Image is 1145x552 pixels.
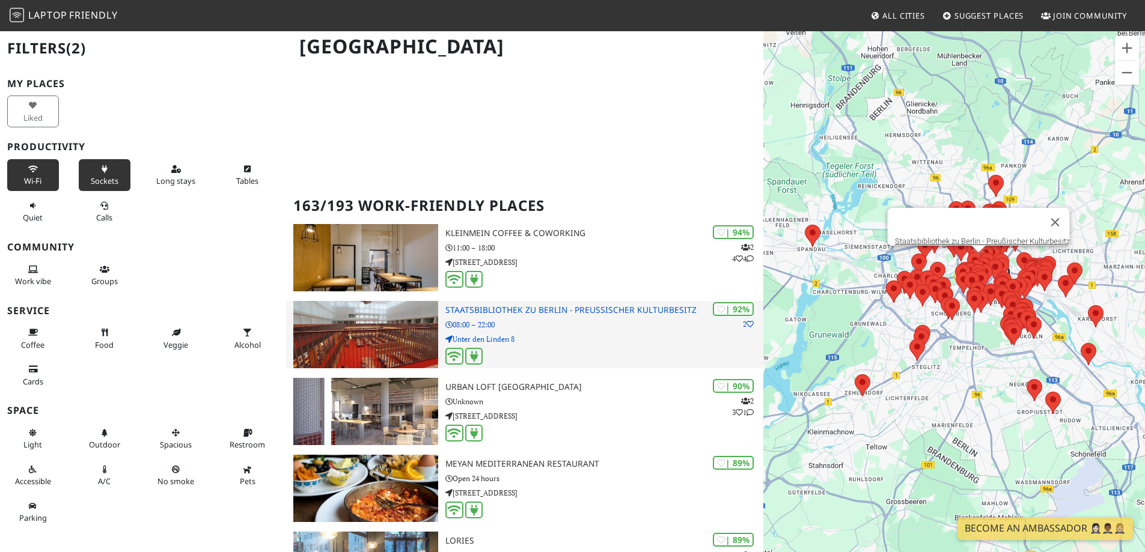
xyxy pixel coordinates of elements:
[1053,10,1127,21] span: Join Community
[23,212,43,223] span: Quiet
[894,237,1069,246] a: Staatsbibliothek zu Berlin - Preußischer Kulturbesitz
[7,30,279,67] h2: Filters
[98,476,111,487] span: Air conditioned
[150,159,202,191] button: Long stays
[150,323,202,354] button: Veggie
[7,259,59,291] button: Work vibe
[286,378,763,445] a: URBAN LOFT Berlin | 90% 231 URBAN LOFT [GEOGRAPHIC_DATA] Unknown [STREET_ADDRESS]
[713,379,754,393] div: | 90%
[445,487,763,499] p: [STREET_ADDRESS]
[7,405,279,416] h3: Space
[222,323,273,354] button: Alcohol
[445,333,763,345] p: Unter den Linden 8
[7,78,279,89] h3: My Places
[10,8,24,22] img: LaptopFriendly
[445,536,763,546] h3: Lories
[445,410,763,422] p: [STREET_ADDRESS]
[69,8,117,22] span: Friendly
[954,10,1024,21] span: Suggest Places
[7,323,59,354] button: Coffee
[240,476,255,487] span: Pet friendly
[79,159,130,191] button: Sockets
[293,301,438,368] img: Staatsbibliothek zu Berlin - Preußischer Kulturbesitz
[445,319,763,330] p: 08:00 – 22:00
[743,318,754,330] p: 2
[95,339,114,350] span: Food
[732,395,754,418] p: 2 3 1
[286,455,763,522] a: Meyan Mediterranean Restaurant | 89% Meyan Mediterranean Restaurant Open 24 hours [STREET_ADDRESS]
[222,159,273,191] button: Tables
[23,439,42,450] span: Natural light
[293,187,756,224] h2: 163/193 Work-Friendly Places
[1040,208,1069,237] button: Close
[7,159,59,191] button: Wi-Fi
[79,196,130,228] button: Calls
[79,259,130,291] button: Groups
[79,323,130,354] button: Food
[445,382,763,392] h3: URBAN LOFT [GEOGRAPHIC_DATA]
[89,439,120,450] span: Outdoor area
[445,242,763,253] p: 11:00 – 18:00
[1036,5,1132,26] a: Join Community
[21,339,44,350] span: Coffee
[230,439,265,450] span: Restroom
[1115,36,1139,60] button: Zoom in
[24,175,41,186] span: Stable Wi-Fi
[713,533,754,547] div: | 89%
[713,302,754,316] div: | 92%
[290,30,761,63] h1: [GEOGRAPHIC_DATA]
[96,212,112,223] span: Video/audio calls
[7,359,59,391] button: Cards
[222,423,273,455] button: Restroom
[293,378,438,445] img: URBAN LOFT Berlin
[7,196,59,228] button: Quiet
[7,496,59,528] button: Parking
[10,5,118,26] a: LaptopFriendly LaptopFriendly
[156,175,195,186] span: Long stays
[23,376,43,387] span: Credit cards
[163,339,188,350] span: Veggie
[732,241,754,264] p: 2 4 4
[157,476,194,487] span: Smoke free
[19,512,47,523] span: Parking
[7,141,279,153] h3: Productivity
[91,175,118,186] span: Power sockets
[445,305,763,315] h3: Staatsbibliothek zu Berlin - Preußischer Kulturbesitz
[150,459,202,491] button: No smoke
[66,38,86,58] span: (2)
[293,455,438,522] img: Meyan Mediterranean Restaurant
[91,276,118,287] span: Group tables
[28,8,67,22] span: Laptop
[79,459,130,491] button: A/C
[882,10,925,21] span: All Cities
[1115,61,1139,85] button: Zoom out
[713,456,754,470] div: | 89%
[445,396,763,407] p: Unknown
[222,459,273,491] button: Pets
[293,224,438,291] img: KleinMein Coffee & Coworking
[286,224,763,291] a: KleinMein Coffee & Coworking | 94% 244 KleinMein Coffee & Coworking 11:00 – 18:00 [STREET_ADDRESS]
[7,459,59,491] button: Accessible
[286,301,763,368] a: Staatsbibliothek zu Berlin - Preußischer Kulturbesitz | 92% 2 Staatsbibliothek zu Berlin - Preußi...
[445,228,763,238] h3: KleinMein Coffee & Coworking
[160,439,192,450] span: Spacious
[7,423,59,455] button: Light
[866,5,930,26] a: All Cities
[236,175,258,186] span: Work-friendly tables
[445,473,763,484] p: Open 24 hours
[713,225,754,239] div: | 94%
[938,5,1029,26] a: Suggest Places
[7,241,279,253] h3: Community
[150,423,202,455] button: Spacious
[7,305,279,317] h3: Service
[15,276,51,287] span: People working
[79,423,130,455] button: Outdoor
[445,256,763,268] p: [STREET_ADDRESS]
[234,339,261,350] span: Alcohol
[445,459,763,469] h3: Meyan Mediterranean Restaurant
[15,476,51,487] span: Accessible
